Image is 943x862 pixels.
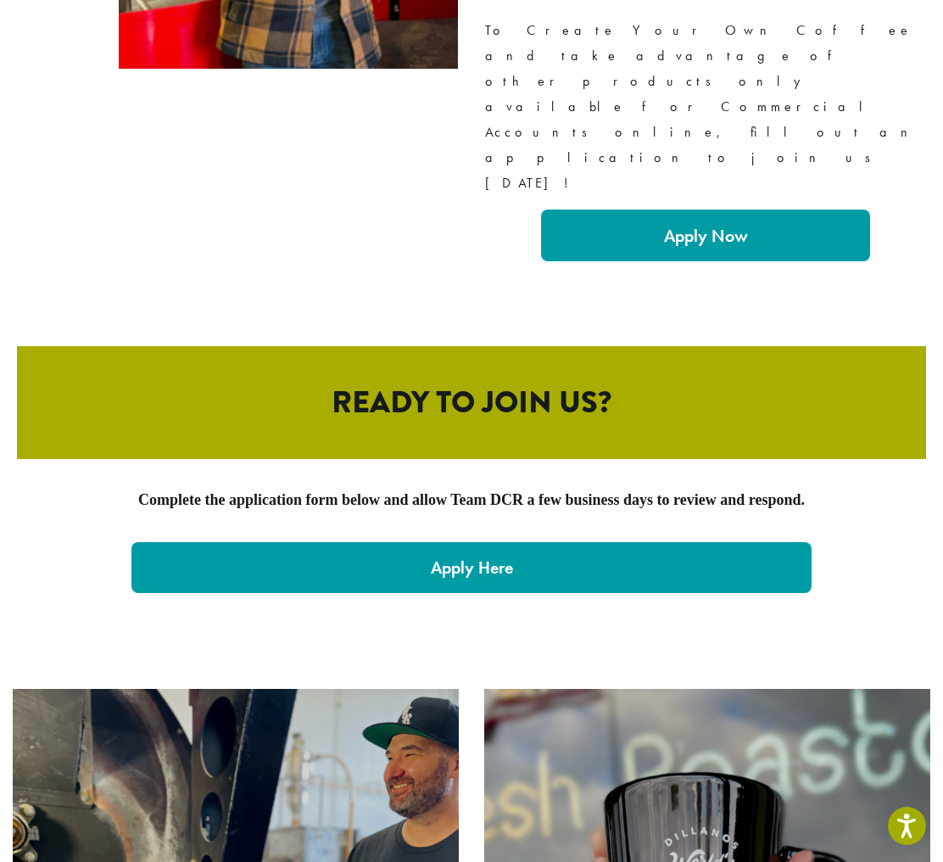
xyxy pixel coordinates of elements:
[131,542,812,594] a: Apply Here
[431,557,513,579] strong: Apply Here
[485,18,926,197] p: To Create Your Own Coffee and take advantage of other products only available for Commercial Acco...
[664,225,748,247] strong: Apply Now
[17,346,926,459] h2: Ready to Join Us?
[541,210,870,261] a: Apply Now
[17,491,926,510] h5: Complete the application form below and allow Team DCR a few business days to review and respond.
